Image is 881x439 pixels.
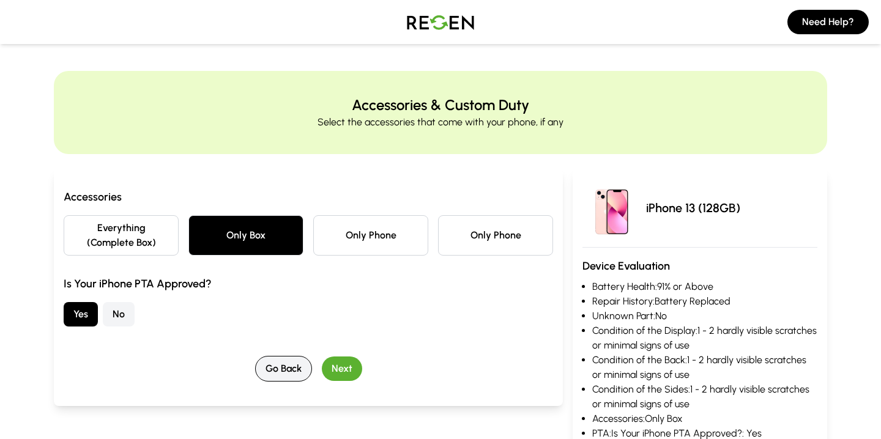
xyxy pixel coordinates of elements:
button: Only Box [188,215,303,256]
li: Unknown Part: No [592,309,817,323]
button: Yes [64,302,98,326]
img: iPhone 13 [582,179,641,237]
button: Go Back [255,356,312,382]
button: Only Phone [313,215,428,256]
li: Condition of the Display: 1 - 2 hardly visible scratches or minimal signs of use [592,323,817,353]
li: Condition of the Sides: 1 - 2 hardly visible scratches or minimal signs of use [592,382,817,411]
img: Logo [398,5,483,39]
p: iPhone 13 (128GB) [646,199,740,216]
h3: Is Your iPhone PTA Approved? [64,275,553,292]
button: Only Phone [438,215,553,256]
p: Select the accessories that come with your phone, if any [318,115,563,130]
li: Accessories: Only Box [592,411,817,426]
h3: Accessories [64,188,553,205]
button: Next [322,356,362,381]
h2: Accessories & Custom Duty [352,95,529,115]
button: Need Help? [787,10,869,34]
h3: Device Evaluation [582,257,817,275]
li: Repair History: Battery Replaced [592,294,817,309]
li: Battery Health: 91% or Above [592,279,817,294]
button: No [103,302,135,326]
li: Condition of the Back: 1 - 2 hardly visible scratches or minimal signs of use [592,353,817,382]
button: Everything (Complete Box) [64,215,179,256]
